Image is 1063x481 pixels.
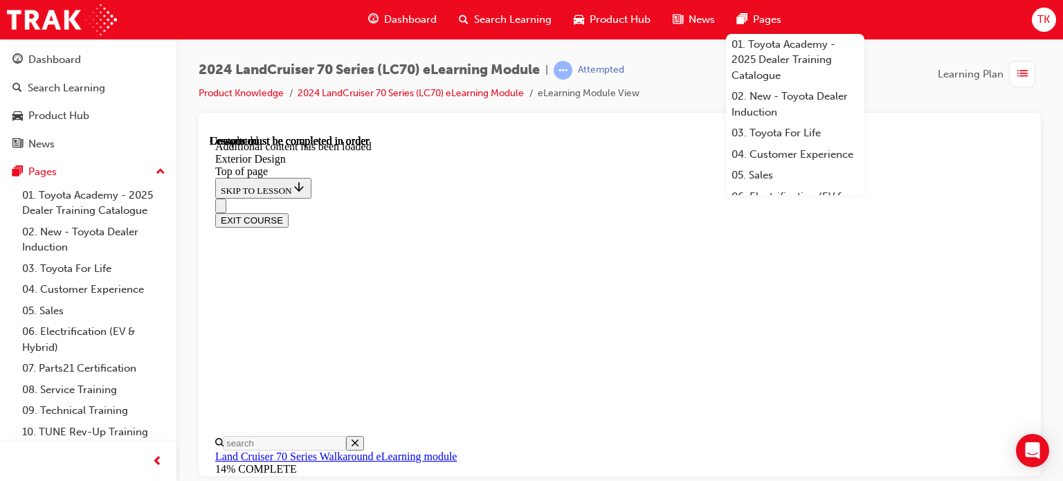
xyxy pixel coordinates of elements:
[938,66,1003,82] span: Learning Plan
[6,159,171,185] button: Pages
[6,47,171,73] a: Dashboard
[17,400,171,421] a: 09. Technical Training
[156,163,165,181] span: up-icon
[12,138,23,151] span: news-icon
[28,136,55,152] div: News
[753,12,781,28] span: Pages
[28,52,81,68] div: Dashboard
[357,6,448,34] a: guage-iconDashboard
[726,144,864,165] a: 04. Customer Experience
[563,6,662,34] a: car-iconProduct Hub
[574,11,584,28] span: car-icon
[17,279,171,300] a: 04. Customer Experience
[938,61,1041,87] button: Learning Plan
[448,6,563,34] a: search-iconSearch Learning
[6,6,815,18] div: Additional content has been loaded
[1017,66,1028,83] span: list-icon
[28,164,57,180] div: Pages
[12,54,23,66] span: guage-icon
[368,11,379,28] span: guage-icon
[726,86,864,122] a: 02. New - Toyota Dealer Induction
[726,186,864,223] a: 06. Electrification (EV & Hybrid)
[673,11,683,28] span: news-icon
[14,301,136,316] input: Search
[384,12,437,28] span: Dashboard
[1016,434,1049,467] div: Open Intercom Messenger
[17,185,171,221] a: 01. Toyota Academy - 2025 Dealer Training Catalogue
[726,165,864,186] a: 05. Sales
[6,131,171,157] a: News
[726,122,864,144] a: 03. Toyota For Life
[11,51,96,61] span: SKIP TO LESSON
[6,103,171,129] a: Product Hub
[17,358,171,379] a: 07. Parts21 Certification
[199,62,540,78] span: 2024 LandCruiser 70 Series (LC70) eLearning Module
[1037,12,1050,28] span: TK
[136,301,154,316] button: Close search menu
[6,316,247,327] a: Land Cruiser 70 Series Walkaround eLearning module
[7,4,117,35] img: Trak
[689,12,715,28] span: News
[17,221,171,258] a: 02. New - Toyota Dealer Induction
[459,11,469,28] span: search-icon
[17,258,171,280] a: 03. Toyota For Life
[474,12,552,28] span: Search Learning
[17,321,171,358] a: 06. Electrification (EV & Hybrid)
[28,108,89,124] div: Product Hub
[12,82,22,95] span: search-icon
[578,64,624,77] div: Attempted
[298,87,524,99] a: 2024 LandCruiser 70 Series (LC70) eLearning Module
[199,87,284,99] a: Product Knowledge
[590,12,651,28] span: Product Hub
[545,62,548,78] span: |
[6,43,102,64] button: SKIP TO LESSON
[6,18,815,30] div: Exterior Design
[17,379,171,401] a: 08. Service Training
[12,110,23,122] span: car-icon
[6,328,815,341] div: 14% COMPLETE
[726,34,864,87] a: 01. Toyota Academy - 2025 Dealer Training Catalogue
[1032,8,1056,32] button: TK
[6,44,171,159] button: DashboardSearch LearningProduct HubNews
[6,78,79,93] button: EXIT COURSE
[17,421,171,443] a: 10. TUNE Rev-Up Training
[28,80,105,96] div: Search Learning
[6,30,815,43] div: Top of page
[12,166,23,179] span: pages-icon
[6,64,17,78] button: Close navigation menu
[152,453,163,471] span: prev-icon
[538,86,639,102] li: eLearning Module View
[6,75,171,101] a: Search Learning
[17,300,171,322] a: 05. Sales
[662,6,726,34] a: news-iconNews
[554,61,572,80] span: learningRecordVerb_ATTEMPT-icon
[726,6,792,34] a: pages-iconPages
[737,11,747,28] span: pages-icon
